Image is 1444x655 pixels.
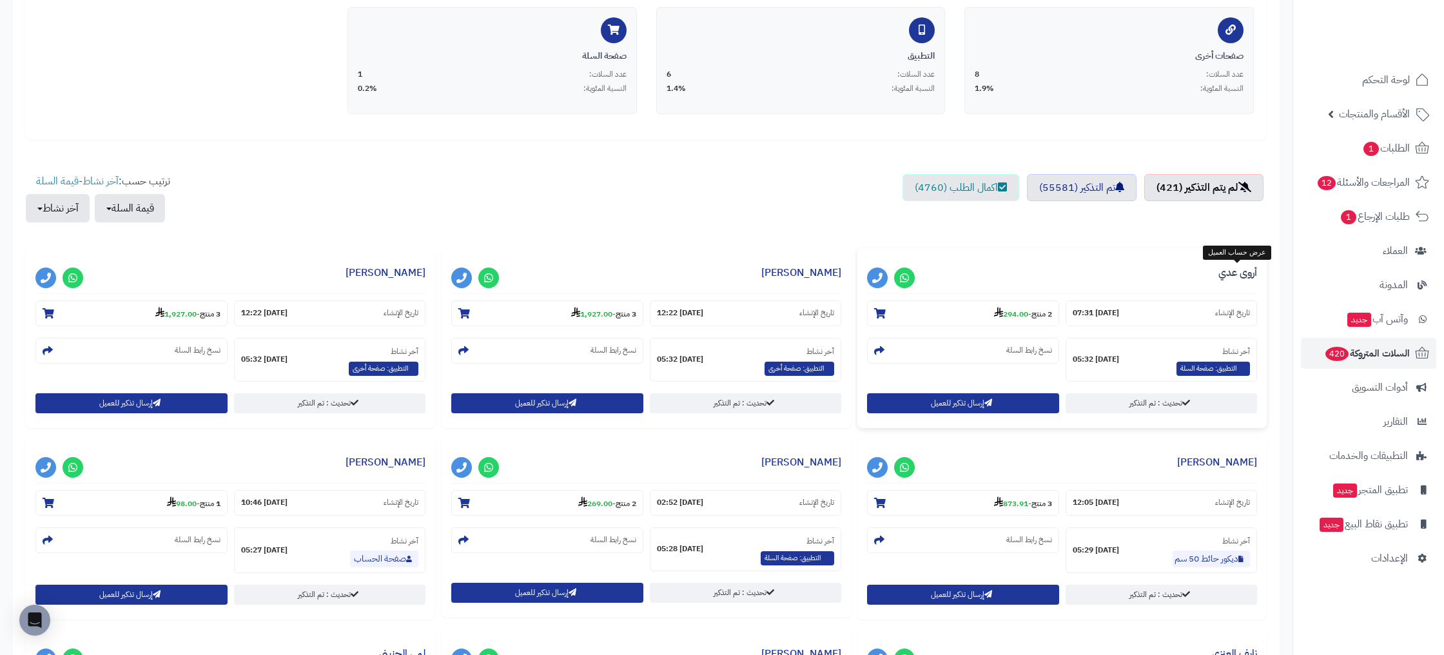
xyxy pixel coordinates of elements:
[1222,535,1250,547] small: آخر نشاط
[1215,497,1250,508] small: تاريخ الإنشاء
[1200,83,1244,94] span: النسبة المئوية:
[1352,378,1408,396] span: أدوات التسويق
[994,498,1028,509] strong: 873.91
[761,455,841,470] a: [PERSON_NAME]
[1203,246,1271,260] div: عرض حساب العميل
[241,497,288,508] strong: [DATE] 10:46
[994,308,1028,320] strong: 294.00
[1341,210,1356,224] span: 1
[667,69,671,80] span: 6
[1362,71,1410,89] span: لوحة التحكم
[36,173,79,189] a: قيمة السلة
[799,308,834,318] small: تاريخ الإنشاء
[1006,345,1052,356] small: نسخ رابط السلة
[765,362,834,376] span: التطبيق: صفحة أخرى
[83,173,119,189] a: آخر نشاط
[1301,474,1436,505] a: تطبيق المتجرجديد
[1318,176,1336,190] span: 12
[975,69,979,80] span: 8
[903,174,1019,201] a: اكمال الطلب (4760)
[1301,304,1436,335] a: وآتس آبجديد
[1066,393,1257,413] a: تحديث : تم التذكير
[35,300,227,326] section: 3 منتج-1,927.00
[657,497,703,508] strong: [DATE] 02:52
[1031,498,1052,509] strong: 3 منتج
[1215,308,1250,318] small: تاريخ الإنشاء
[1301,64,1436,95] a: لوحة التحكم
[761,265,841,280] a: [PERSON_NAME]
[1356,33,1432,60] img: logo-2.png
[384,497,418,508] small: تاريخ الإنشاء
[1006,534,1052,545] small: نسخ رابط السلة
[578,496,636,509] small: -
[1222,346,1250,357] small: آخر نشاط
[1031,308,1052,320] strong: 2 منتج
[1371,549,1408,567] span: الإعدادات
[1301,235,1436,266] a: العملاء
[1362,139,1410,157] span: الطلبات
[867,300,1059,326] section: 2 منتج-294.00
[200,498,220,509] strong: 1 منتج
[384,308,418,318] small: تاريخ الإنشاء
[451,393,643,413] button: إرسال تذكير للعميل
[994,496,1052,509] small: -
[657,543,703,554] strong: [DATE] 05:28
[1316,173,1410,191] span: المراجعات والأسئلة
[167,496,220,509] small: -
[451,300,643,326] section: 3 منتج-1,927.00
[35,393,227,413] button: إرسال تذكير للعميل
[358,83,377,94] span: 0.2%
[1363,142,1379,156] span: 1
[975,83,994,94] span: 1.9%
[1383,242,1408,260] span: العملاء
[35,490,227,516] section: 1 منتج-98.00
[346,265,425,280] a: [PERSON_NAME]
[589,69,627,80] span: عدد السلات:
[867,338,1059,364] section: نسخ رابط السلة
[1329,447,1408,465] span: التطبيقات والخدمات
[650,393,841,413] a: تحديث : تم التذكير
[578,498,612,509] strong: 269.00
[867,527,1059,553] section: نسخ رابط السلة
[1346,310,1408,328] span: وآتس آب
[761,551,834,565] span: التطبيق: صفحة السلة
[1073,354,1119,365] strong: [DATE] 05:32
[451,338,643,364] section: نسخ رابط السلة
[571,307,636,320] small: -
[616,308,636,320] strong: 3 منتج
[241,308,288,318] strong: [DATE] 12:22
[806,346,834,357] small: آخر نشاط
[358,50,627,63] div: صفحة السلة
[391,346,418,357] small: آخر نشاط
[1173,551,1250,567] a: ديكور حائط 50 سم
[590,345,636,356] small: نسخ رابط السلة
[616,498,636,509] strong: 2 منتج
[806,535,834,547] small: آخر نشاط
[650,583,841,603] a: تحديث : تم التذكير
[241,354,288,365] strong: [DATE] 05:32
[657,308,703,318] strong: [DATE] 12:22
[1324,344,1410,362] span: السلات المتروكة
[451,490,643,516] section: 2 منتج-269.00
[1318,515,1408,533] span: تطبيق نقاط البيع
[167,498,197,509] strong: 98.00
[35,338,227,364] section: نسخ رابط السلة
[234,585,425,605] a: تحديث : تم التذكير
[19,605,50,636] div: Open Intercom Messenger
[1301,167,1436,198] a: المراجعات والأسئلة12
[571,308,612,320] strong: 1,927.00
[1325,347,1349,361] span: 420
[1176,362,1250,376] span: التطبيق: صفحة السلة
[892,83,935,94] span: النسبة المئوية:
[26,194,90,222] button: آخر نشاط
[1383,413,1408,431] span: التقارير
[200,308,220,320] strong: 3 منتج
[35,527,227,553] section: نسخ رابط السلة
[867,490,1059,516] section: 3 منتج-873.91
[1073,545,1119,556] strong: [DATE] 05:29
[667,83,686,94] span: 1.4%
[583,83,627,94] span: النسبة المئوية:
[994,307,1052,320] small: -
[867,393,1059,413] button: إرسال تذكير للعميل
[975,50,1244,63] div: صفحات أخرى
